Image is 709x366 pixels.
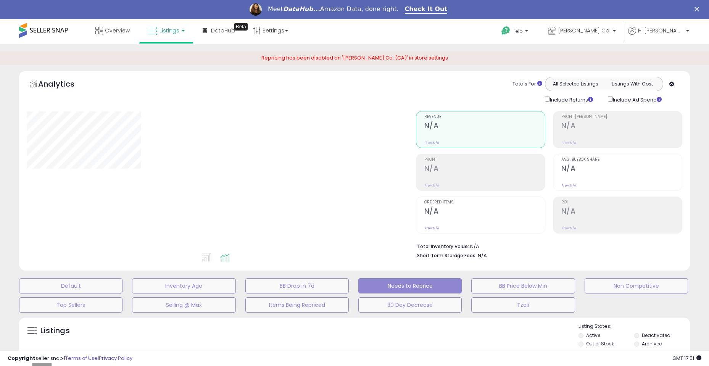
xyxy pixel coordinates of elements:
[261,54,448,61] span: Repricing has been disabled on '[PERSON_NAME] Co. (CA)' in store settings
[424,226,439,231] small: Prev: N/A
[38,79,89,91] h5: Analytics
[358,278,462,293] button: Needs to Reprice
[8,355,35,362] strong: Copyright
[561,158,682,162] span: Avg. Buybox Share
[585,278,688,293] button: Non Competitive
[471,278,575,293] button: BB Price Below Min
[638,27,684,34] span: Hi [PERSON_NAME]
[547,79,604,89] button: All Selected Listings
[234,23,248,31] div: Tooltip anchor
[247,19,294,42] a: Settings
[561,115,682,119] span: Profit [PERSON_NAME]
[471,297,575,313] button: Tzali
[197,19,241,42] a: DataHub
[628,27,689,44] a: Hi [PERSON_NAME]
[283,5,320,13] i: DataHub...
[211,27,235,34] span: DataHub
[512,28,523,34] span: Help
[561,200,682,205] span: ROI
[424,121,545,132] h2: N/A
[417,243,469,250] b: Total Inventory Value:
[424,183,439,188] small: Prev: N/A
[561,207,682,217] h2: N/A
[19,278,122,293] button: Default
[250,3,262,16] img: Profile image for Georgie
[105,27,130,34] span: Overview
[19,297,122,313] button: Top Sellers
[561,226,576,231] small: Prev: N/A
[602,95,674,104] div: Include Ad Spend
[245,297,349,313] button: Items Being Repriced
[142,19,190,42] a: Listings
[417,252,477,259] b: Short Term Storage Fees:
[424,115,545,119] span: Revenue
[132,278,235,293] button: Inventory Age
[405,5,448,14] a: Check It Out
[561,140,576,145] small: Prev: N/A
[542,19,622,44] a: [PERSON_NAME] Co.
[424,140,439,145] small: Prev: N/A
[558,27,611,34] span: [PERSON_NAME] Co.
[495,20,536,44] a: Help
[245,278,349,293] button: BB Drop in 7d
[604,79,661,89] button: Listings With Cost
[132,297,235,313] button: Selling @ Max
[160,27,179,34] span: Listings
[90,19,135,42] a: Overview
[424,164,545,174] h2: N/A
[561,164,682,174] h2: N/A
[694,7,702,11] div: Close
[561,183,576,188] small: Prev: N/A
[539,95,602,104] div: Include Returns
[8,355,132,362] div: seller snap | |
[424,200,545,205] span: Ordered Items
[478,252,487,259] span: N/A
[512,81,542,88] div: Totals For
[501,26,511,35] i: Get Help
[424,207,545,217] h2: N/A
[268,5,399,13] div: Meet Amazon Data, done right.
[561,121,682,132] h2: N/A
[417,241,677,250] li: N/A
[424,158,545,162] span: Profit
[358,297,462,313] button: 30 Day Decrease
